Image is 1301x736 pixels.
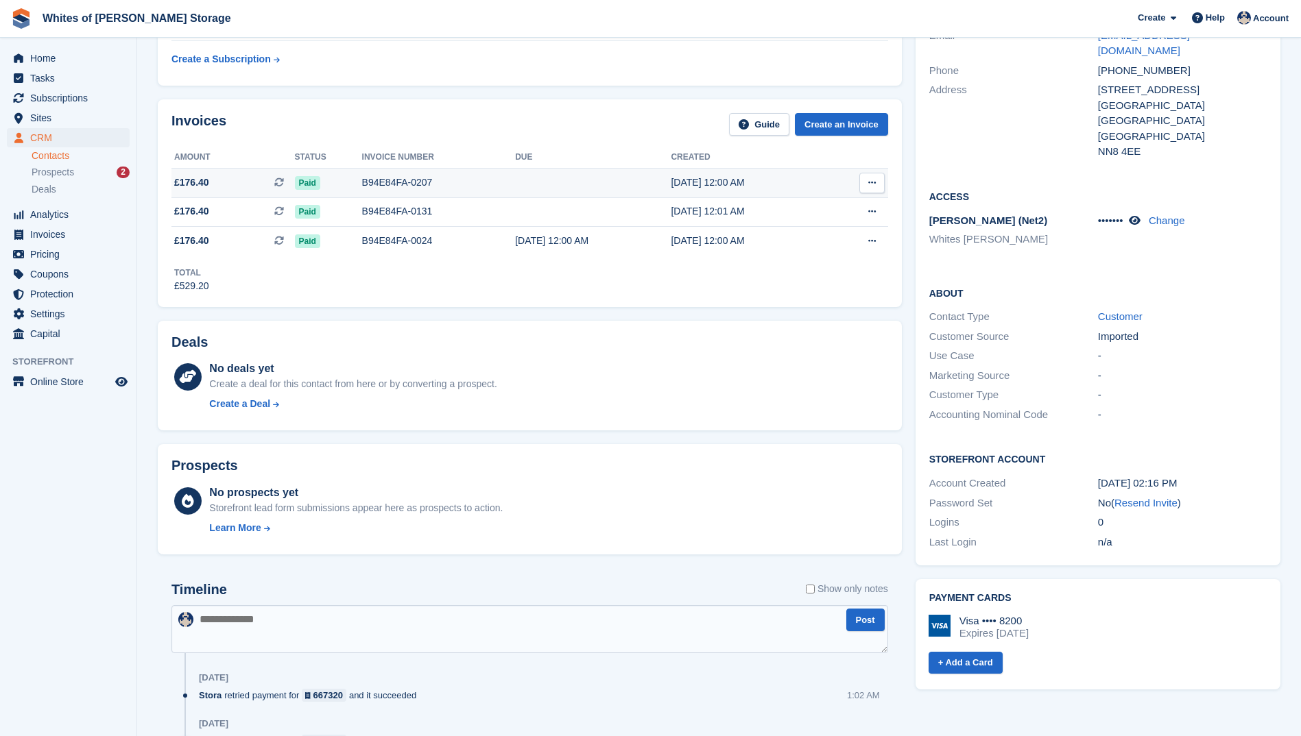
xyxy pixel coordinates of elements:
label: Show only notes [806,582,888,596]
img: Visa Logo [929,615,951,637]
div: [DATE] [199,718,228,729]
th: Status [295,147,362,169]
span: Prospects [32,166,74,179]
span: Account [1253,12,1289,25]
div: B94E84FA-0207 [362,175,516,190]
span: Coupons [30,265,112,284]
div: Customer Source [929,329,1098,345]
span: Home [30,49,112,68]
a: menu [7,225,130,244]
a: Create an Invoice [795,113,888,136]
div: [DATE] [199,672,228,683]
a: menu [7,324,130,343]
h2: Storefront Account [929,452,1267,465]
a: Resend Invite [1114,497,1178,508]
h2: Deals [171,334,208,350]
div: Total [174,267,209,279]
a: Customer [1098,310,1143,322]
a: Create a Deal [209,397,497,411]
div: [PHONE_NUMBER] [1098,63,1267,79]
div: B94E84FA-0131 [362,204,516,219]
a: menu [7,88,130,108]
h2: Invoices [171,113,226,136]
a: Prospects 2 [32,165,130,180]
div: n/a [1098,535,1267,550]
a: Preview store [113,373,130,390]
a: menu [7,108,130,127]
span: Help [1206,11,1225,25]
span: Stora [199,689,222,702]
div: No deals yet [209,360,497,377]
img: Wendy [178,612,193,627]
span: Online Store [30,372,112,391]
div: £529.20 [174,279,209,293]
div: [GEOGRAPHIC_DATA] [1098,113,1267,129]
span: Invoices [30,225,112,244]
img: Wendy [1237,11,1251,25]
a: menu [7,304,130,323]
div: Contact Type [929,309,1098,325]
div: Last Login [929,535,1098,550]
div: - [1098,348,1267,364]
div: Use Case [929,348,1098,364]
div: Imported [1098,329,1267,345]
span: ••••••• [1098,214,1123,226]
a: + Add a Card [929,652,1003,674]
span: Capital [30,324,112,343]
a: menu [7,69,130,88]
div: 2 [117,167,130,178]
div: Expires [DATE] [959,627,1029,639]
a: menu [7,284,130,304]
a: Change [1149,214,1185,226]
button: Post [846,609,885,631]
div: Create a deal for this contact from here or by converting a prospect. [209,377,497,391]
div: Phone [929,63,1098,79]
div: [DATE] 12:00 AM [671,234,826,248]
span: Paid [295,176,320,190]
span: Pricing [30,245,112,264]
a: Create a Subscription [171,47,280,72]
div: 667320 [313,689,343,702]
th: Due [515,147,671,169]
span: £176.40 [174,234,209,248]
th: Amount [171,147,295,169]
a: Whites of [PERSON_NAME] Storage [37,7,237,29]
div: Customer Type [929,387,1098,403]
div: Accounting Nominal Code [929,407,1098,423]
span: Paid [295,205,320,219]
div: 0 [1098,515,1267,530]
div: - [1098,368,1267,384]
span: Analytics [30,205,112,224]
span: Storefront [12,355,136,369]
a: menu [7,372,130,391]
span: Settings [30,304,112,323]
div: Logins [929,515,1098,530]
span: Sites [30,108,112,127]
span: Subscriptions [30,88,112,108]
a: 667320 [302,689,346,702]
input: Show only notes [806,582,815,596]
div: 1:02 AM [847,689,880,702]
span: ( ) [1111,497,1181,508]
img: stora-icon-8386f47178a22dfd0bd8f6a31ec36ba5ce8667c1dd55bd0f319d3a0aa187defe.svg [11,8,32,29]
div: retried payment for and it succeeded [199,689,423,702]
div: Password Set [929,495,1098,511]
div: [DATE] 02:16 PM [1098,476,1267,491]
div: Email [929,28,1098,59]
span: CRM [30,128,112,147]
h2: Timeline [171,582,227,598]
span: £176.40 [174,204,209,219]
a: Deals [32,182,130,197]
div: [GEOGRAPHIC_DATA] [1098,129,1267,145]
a: Contacts [32,149,130,162]
div: Address [929,82,1098,160]
li: Whites [PERSON_NAME] [929,232,1098,247]
a: menu [7,128,130,147]
div: Create a Subscription [171,52,271,66]
div: [DATE] 12:00 AM [515,234,671,248]
span: Protection [30,284,112,304]
h2: About [929,286,1267,299]
div: No prospects yet [209,484,503,501]
div: B94E84FA-0024 [362,234,516,248]
div: Learn More [209,521,261,535]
